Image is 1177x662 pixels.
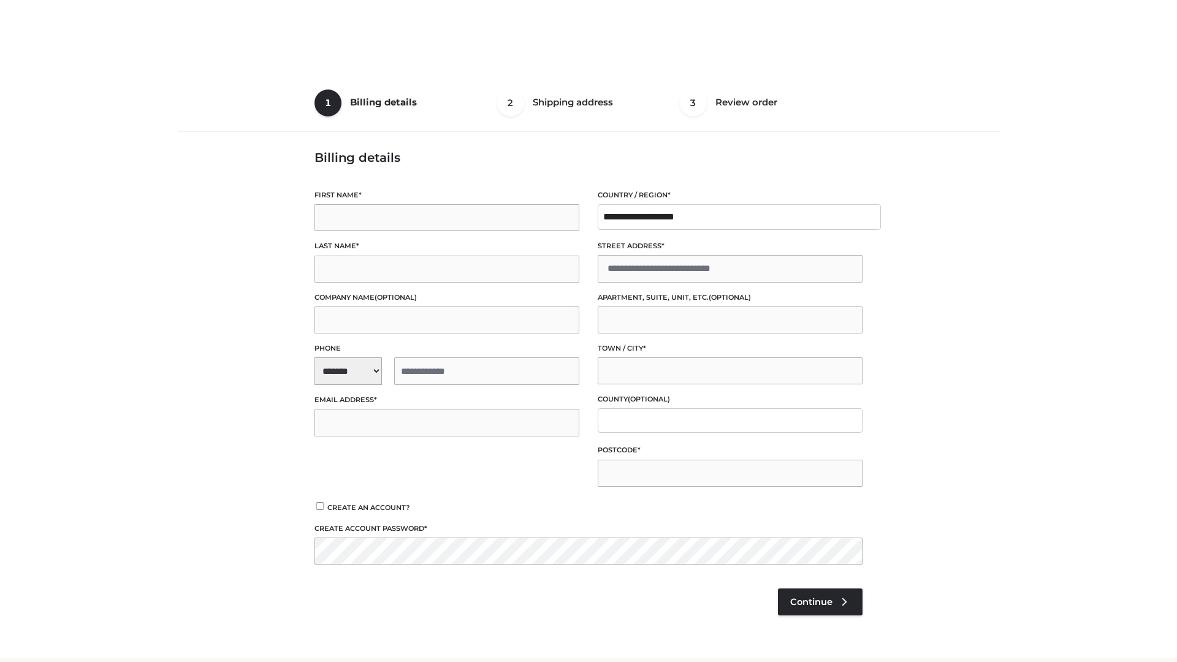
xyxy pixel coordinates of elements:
label: County [598,394,863,405]
span: (optional) [628,395,670,403]
label: Phone [314,343,579,354]
label: Email address [314,394,579,406]
label: Apartment, suite, unit, etc. [598,292,863,303]
h3: Billing details [314,150,863,165]
label: Create account password [314,523,863,535]
span: Create an account? [327,503,410,512]
span: 2 [497,89,524,116]
label: Country / Region [598,189,863,201]
label: First name [314,189,579,201]
label: Street address [598,240,863,252]
span: (optional) [375,293,417,302]
span: Review order [715,96,777,108]
span: 3 [680,89,707,116]
label: Postcode [598,444,863,456]
a: Continue [778,588,863,615]
span: Shipping address [533,96,613,108]
span: Continue [790,596,832,607]
span: (optional) [709,293,751,302]
label: Company name [314,292,579,303]
input: Create an account? [314,502,326,510]
label: Town / City [598,343,863,354]
span: Billing details [350,96,417,108]
label: Last name [314,240,579,252]
span: 1 [314,89,341,116]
